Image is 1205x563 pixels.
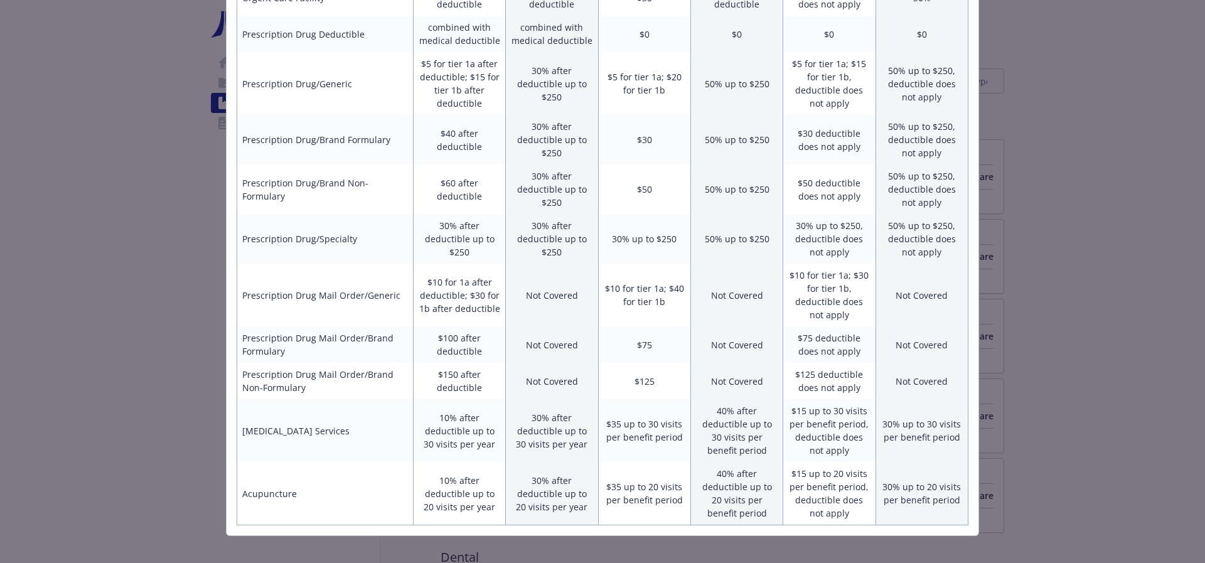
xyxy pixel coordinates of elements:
[237,264,414,326] td: Prescription Drug Mail Order/Generic
[506,399,598,462] td: 30% after deductible up to 30 visits per year
[876,363,968,399] td: Not Covered
[506,326,598,363] td: Not Covered
[690,462,783,525] td: 40% after deductible up to 20 visits per benefit period
[413,363,505,399] td: $150 after deductible
[237,52,414,115] td: Prescription Drug/Generic
[876,164,968,214] td: 50% up to $250, deductible does not apply
[876,264,968,326] td: Not Covered
[690,363,783,399] td: Not Covered
[876,399,968,462] td: 30% up to 30 visits per benefit period
[413,264,505,326] td: $10 for 1a after deductible; $30 for 1b after deductible
[413,399,505,462] td: 10% after deductible up to 30 visits per year
[598,115,690,164] td: $30
[783,164,876,214] td: $50 deductible does not apply
[690,264,783,326] td: Not Covered
[506,16,598,52] td: combined with medical deductible
[690,214,783,264] td: 50% up to $250
[237,363,414,399] td: Prescription Drug Mail Order/Brand Non-Formulary
[506,363,598,399] td: Not Covered
[598,264,690,326] td: $10 for tier 1a; $40 for tier 1b
[690,16,783,52] td: $0
[598,363,690,399] td: $125
[690,399,783,462] td: 40% after deductible up to 30 visits per benefit period
[690,115,783,164] td: 50% up to $250
[876,16,968,52] td: $0
[506,115,598,164] td: 30% after deductible up to $250
[506,214,598,264] td: 30% after deductible up to $250
[598,16,690,52] td: $0
[598,399,690,462] td: $35 up to 30 visits per benefit period
[690,52,783,115] td: 50% up to $250
[237,16,414,52] td: Prescription Drug Deductible
[413,462,505,525] td: 10% after deductible up to 20 visits per year
[413,52,505,115] td: $5 for tier 1a after deductible; $15 for tier 1b after deductible
[876,115,968,164] td: 50% up to $250, deductible does not apply
[783,326,876,363] td: $75 deductible does not apply
[783,16,876,52] td: $0
[413,326,505,363] td: $100 after deductible
[413,16,505,52] td: combined with medical deductible
[598,462,690,525] td: $35 up to 20 visits per benefit period
[413,115,505,164] td: $40 after deductible
[876,214,968,264] td: 50% up to $250, deductible does not apply
[876,462,968,525] td: 30% up to 20 visits per benefit period
[237,164,414,214] td: Prescription Drug/Brand Non-Formulary
[783,399,876,462] td: $15 up to 30 visits per benefit period, deductible does not apply
[783,363,876,399] td: $125 deductible does not apply
[237,326,414,363] td: Prescription Drug Mail Order/Brand Formulary
[598,326,690,363] td: $75
[413,214,505,264] td: 30% after deductible up to $250
[876,52,968,115] td: 50% up to $250, deductible does not apply
[598,214,690,264] td: 30% up to $250
[506,164,598,214] td: 30% after deductible up to $250
[237,462,414,525] td: Acupuncture
[506,264,598,326] td: Not Covered
[237,115,414,164] td: Prescription Drug/Brand Formulary
[876,326,968,363] td: Not Covered
[783,115,876,164] td: $30 deductible does not apply
[783,264,876,326] td: $10 for tier 1a; $30 for tier 1b, deductible does not apply
[598,52,690,115] td: $5 for tier 1a; $20 for tier 1b
[783,462,876,525] td: $15 up to 20 visits per benefit period, deductible does not apply
[506,462,598,525] td: 30% after deductible up to 20 visits per year
[237,399,414,462] td: [MEDICAL_DATA] Services
[783,52,876,115] td: $5 for tier 1a; $15 for tier 1b, deductible does not apply
[237,214,414,264] td: Prescription Drug/Specialty
[413,164,505,214] td: $60 after deductible
[690,326,783,363] td: Not Covered
[783,214,876,264] td: 30% up to $250, deductible does not apply
[598,164,690,214] td: $50
[506,52,598,115] td: 30% after deductible up to $250
[690,164,783,214] td: 50% up to $250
